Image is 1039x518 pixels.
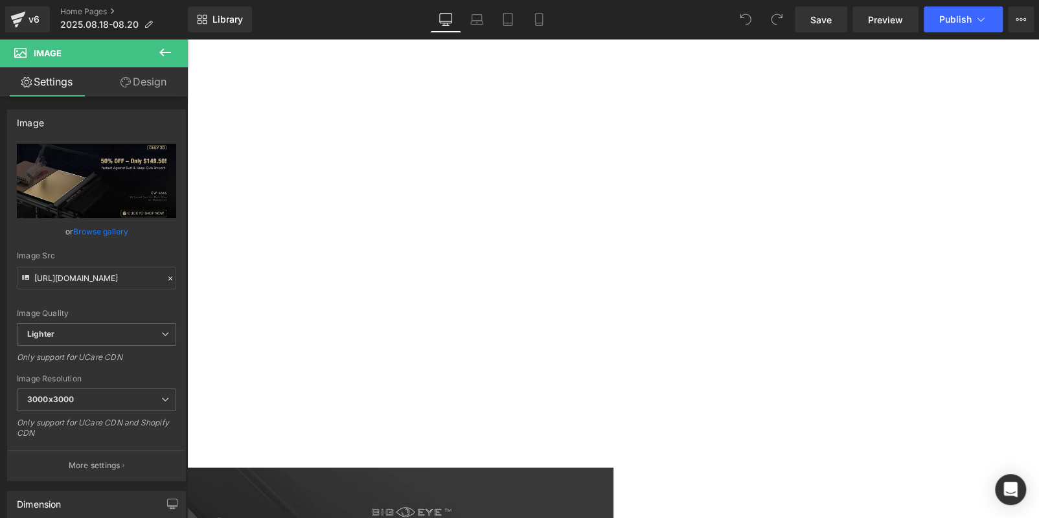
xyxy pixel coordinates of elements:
div: Only support for UCare CDN and Shopify CDN [17,418,176,447]
div: Open Intercom Messenger [995,474,1026,505]
a: New Library [188,6,252,32]
span: Library [212,14,243,25]
button: Publish [924,6,1003,32]
span: 2025.08.18-08.20 [60,19,139,30]
a: v6 [5,6,50,32]
a: Mobile [523,6,554,32]
span: Save [810,13,832,27]
button: More [1008,6,1034,32]
div: Image Quality [17,309,176,318]
div: Image Resolution [17,374,176,383]
button: Undo [733,6,759,32]
a: Preview [852,6,919,32]
div: or [17,225,176,238]
a: Desktop [430,6,461,32]
div: Dimension [17,491,62,510]
div: Image Src [17,251,176,260]
input: Link [17,267,176,289]
div: Only support for UCare CDN [17,352,176,371]
a: Tablet [492,6,523,32]
button: More settings [8,450,185,480]
span: Preview [868,13,903,27]
b: 3000x3000 [27,394,74,404]
b: Lighter [27,329,54,339]
div: Image [17,110,44,128]
a: Browse gallery [73,220,128,243]
a: Design [97,67,190,96]
div: v6 [26,11,42,28]
a: Home Pages [60,6,188,17]
button: Redo [764,6,790,32]
a: Laptop [461,6,492,32]
span: Image [34,48,62,58]
p: More settings [69,460,120,471]
iframe: To enrich screen reader interactions, please activate Accessibility in Grammarly extension settings [187,39,1039,518]
span: Publish [939,14,972,25]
